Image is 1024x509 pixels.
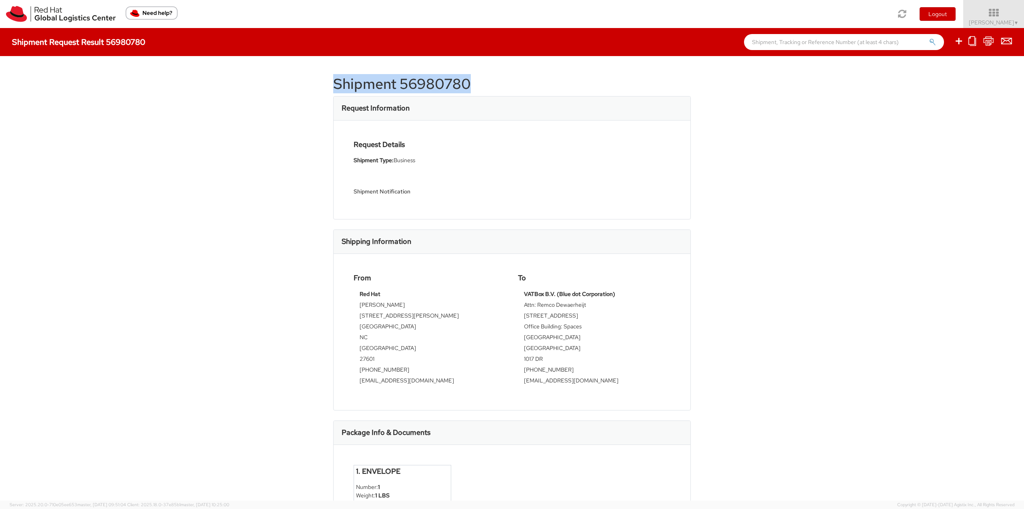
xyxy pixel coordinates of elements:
[126,6,178,20] button: Need help?
[524,312,664,322] td: [STREET_ADDRESS]
[969,19,1019,26] span: [PERSON_NAME]
[354,141,506,149] h4: Request Details
[524,322,664,333] td: Office Building: Spaces
[375,492,390,499] strong: 1 LBS
[10,502,126,507] span: Server: 2025.20.0-710e05ee653
[342,237,411,245] h3: Shipping Information
[744,34,944,50] input: Shipment, Tracking or Reference Number (at least 4 chars)
[360,322,500,333] td: [GEOGRAPHIC_DATA]
[360,312,500,322] td: [STREET_ADDRESS][PERSON_NAME]
[524,333,664,344] td: [GEOGRAPHIC_DATA]
[356,491,449,500] li: Weight:
[356,500,449,508] li: Dimensions:
[354,157,394,164] strong: Shipment Type:
[333,76,691,92] h1: Shipment 56980780
[354,156,506,165] li: Business
[342,429,430,437] h3: Package Info & Documents
[524,355,664,366] td: 1017 DR
[360,290,380,298] strong: Red Hat
[6,6,116,22] img: rh-logistics-00dfa346123c4ec078e1.svg
[360,355,500,366] td: 27601
[354,189,506,195] h5: Shipment Notification
[1014,20,1019,26] span: ▼
[524,376,664,387] td: [EMAIL_ADDRESS][DOMAIN_NAME]
[360,301,500,312] td: [PERSON_NAME]
[360,333,500,344] td: NC
[378,483,380,491] strong: 1
[524,366,664,376] td: [PHONE_NUMBER]
[342,104,410,112] h3: Request Information
[354,274,506,282] h4: From
[356,467,449,475] h4: 1. Envelope
[360,344,500,355] td: [GEOGRAPHIC_DATA]
[920,7,956,21] button: Logout
[524,301,664,312] td: Attn: Remco Dewaerheijt
[77,502,126,507] span: master, [DATE] 09:51:04
[12,38,145,46] h4: Shipment Request Result 56980780
[524,290,615,298] strong: VATBox B.V. (Blue dot Corporation)
[180,502,229,507] span: master, [DATE] 10:25:00
[360,376,500,387] td: [EMAIL_ADDRESS][DOMAIN_NAME]
[518,274,670,282] h4: To
[897,502,1014,508] span: Copyright © [DATE]-[DATE] Agistix Inc., All Rights Reserved
[524,344,664,355] td: [GEOGRAPHIC_DATA]
[356,483,449,491] li: Number:
[360,366,500,376] td: [PHONE_NUMBER]
[127,502,229,507] span: Client: 2025.18.0-37e85b1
